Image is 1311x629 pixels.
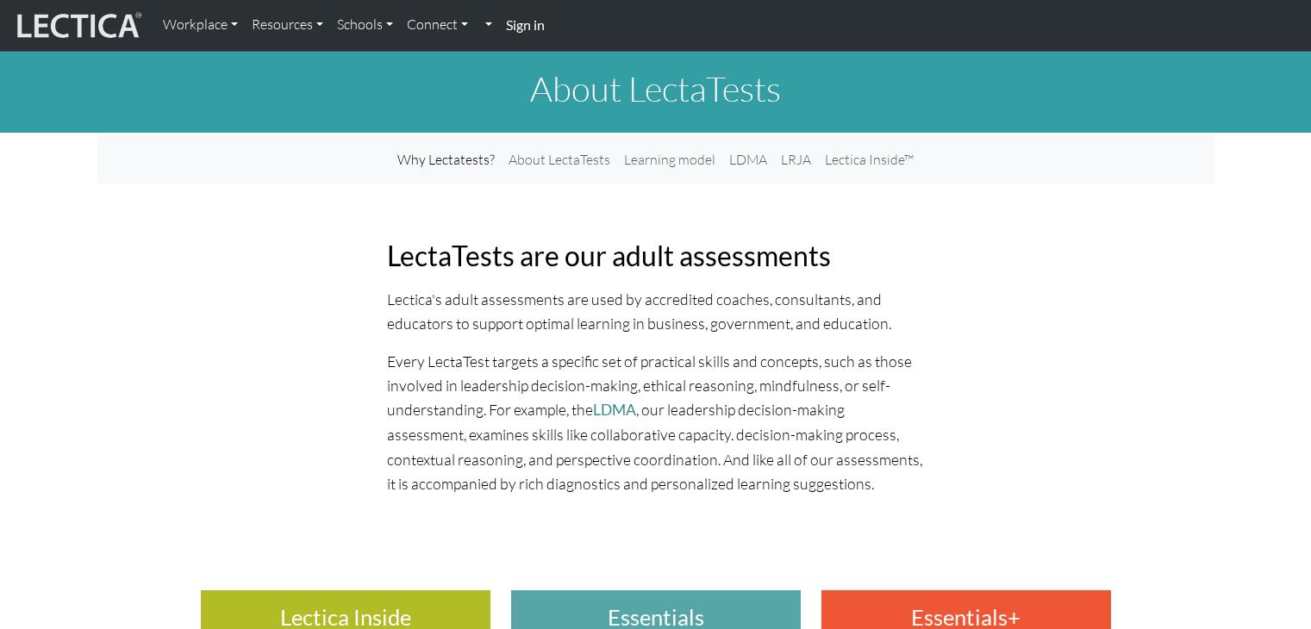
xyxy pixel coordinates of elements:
[387,240,925,272] h2: LectaTests are our adult assessments
[774,142,818,177] a: LRJA
[499,7,552,44] a: Sign in
[13,9,142,42] img: lecticalive
[506,16,545,33] strong: Sign in
[722,142,774,177] a: LDMA
[387,287,925,335] p: Lectica's adult assessments are used by accredited coaches, consultants, and educators to support...
[156,7,245,43] a: Workplace
[400,7,475,43] a: Connect
[593,401,636,419] a: LDMA
[330,7,400,43] a: Schools
[502,142,617,177] a: About LectaTests
[387,349,925,495] p: Every LectaTest targets a specific set of practical skills and concepts, such as those involved i...
[617,142,722,177] a: Learning model
[390,142,502,177] a: Why Lectatests?
[245,7,330,43] a: Resources
[97,68,1214,109] h1: About LectaTests
[818,142,921,177] a: Lectica Inside™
